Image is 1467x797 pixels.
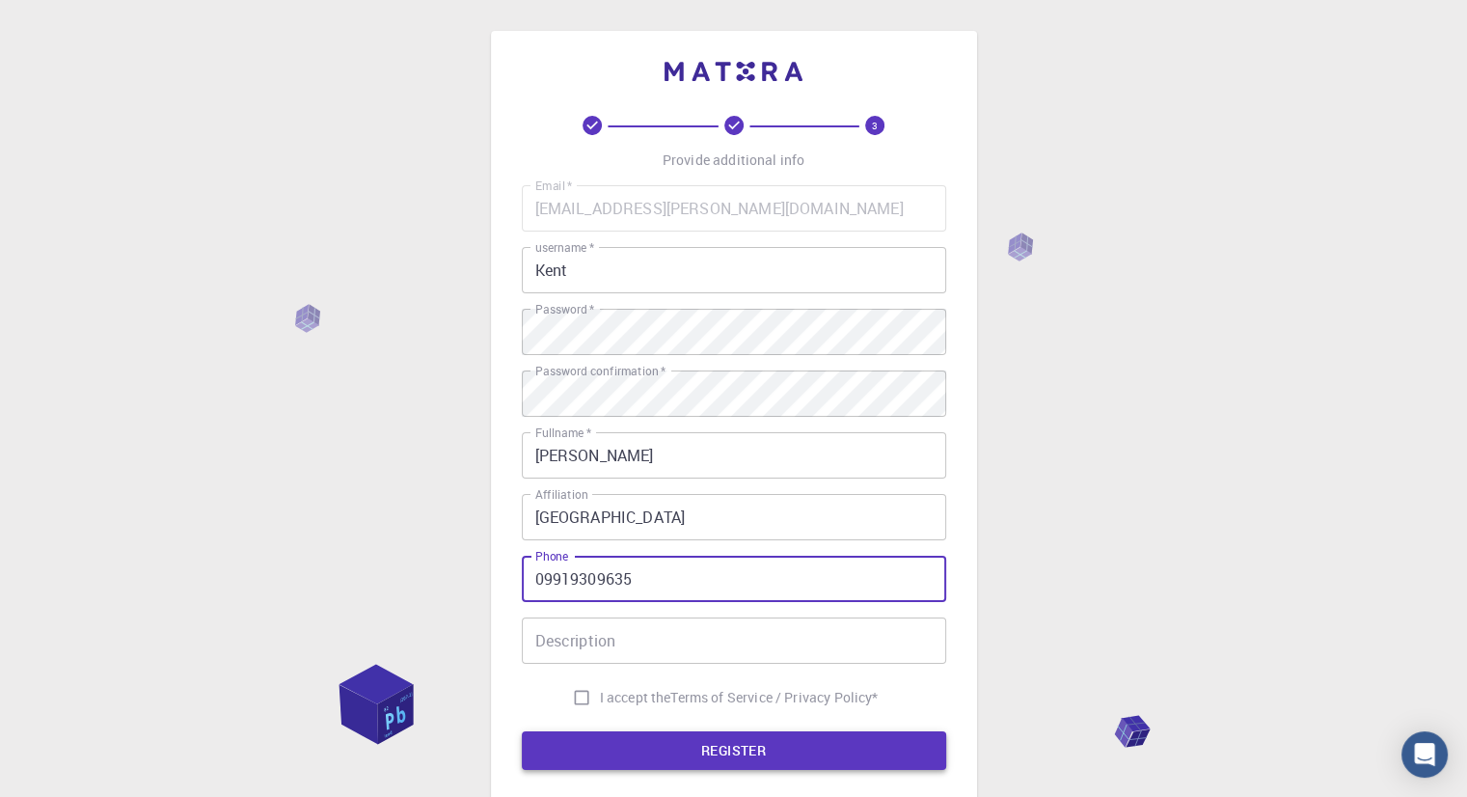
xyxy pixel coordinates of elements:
label: Password [535,301,594,317]
label: Password confirmation [535,363,666,379]
div: Open Intercom Messenger [1401,731,1448,778]
label: Email [535,178,572,194]
button: REGISTER [522,731,946,770]
a: Terms of Service / Privacy Policy* [670,688,878,707]
label: username [535,239,594,256]
p: Terms of Service / Privacy Policy * [670,688,878,707]
label: Phone [535,548,568,564]
text: 3 [872,119,878,132]
span: I accept the [600,688,671,707]
p: Provide additional info [663,151,804,170]
label: Fullname [535,425,591,441]
label: Affiliation [535,486,587,503]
